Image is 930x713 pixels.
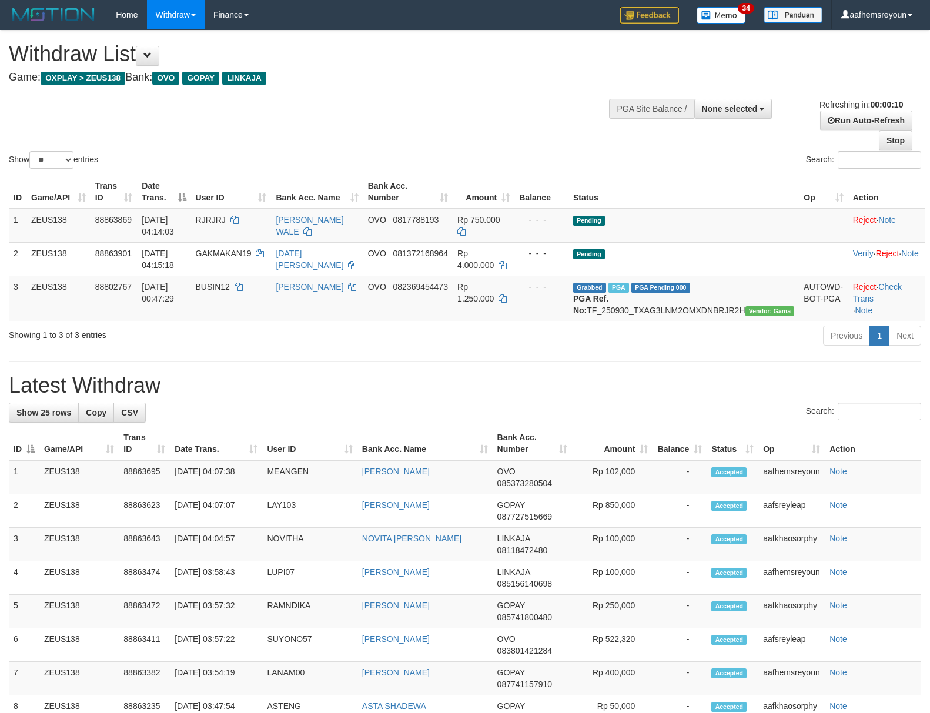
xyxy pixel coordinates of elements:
[568,276,799,321] td: TF_250930_TXAG3LNM2OMXDNBRJR2H
[26,276,91,321] td: ZEUS138
[620,7,679,24] img: Feedback.jpg
[497,579,552,588] span: Copy 085156140698 to clipboard
[271,175,363,209] th: Bank Acc. Name: activate to sort column ascending
[758,628,825,662] td: aafsreyleap
[758,561,825,595] td: aafhemsreyoun
[191,175,272,209] th: User ID: activate to sort column ascending
[39,662,119,695] td: ZEUS138
[838,151,921,169] input: Search:
[119,595,170,628] td: 88863472
[876,249,899,258] a: Reject
[262,460,357,494] td: MEANGEN
[653,427,707,460] th: Balance: activate to sort column ascending
[262,595,357,628] td: RAMNDIKA
[799,175,848,209] th: Op: activate to sort column ascending
[170,595,262,628] td: [DATE] 03:57:32
[276,215,343,236] a: [PERSON_NAME] WALE
[829,668,847,677] a: Note
[453,175,514,209] th: Amount: activate to sort column ascending
[829,634,847,644] a: Note
[497,512,552,521] span: Copy 087727515669 to clipboard
[457,215,500,225] span: Rp 750.000
[653,595,707,628] td: -
[869,326,889,346] a: 1
[119,427,170,460] th: Trans ID: activate to sort column ascending
[393,249,447,258] span: Copy 081372168964 to clipboard
[848,175,925,209] th: Action
[514,175,568,209] th: Balance
[262,662,357,695] td: LANAM00
[848,276,925,321] td: · ·
[825,427,921,460] th: Action
[497,634,516,644] span: OVO
[363,175,453,209] th: Bank Acc. Number: activate to sort column ascending
[823,326,870,346] a: Previous
[119,528,170,561] td: 88863643
[362,467,430,476] a: [PERSON_NAME]
[853,282,877,292] a: Reject
[39,460,119,494] td: ZEUS138
[39,628,119,662] td: ZEUS138
[497,679,552,689] span: Copy 087741157910 to clipboard
[653,460,707,494] td: -
[829,534,847,543] a: Note
[497,668,525,677] span: GOPAY
[758,595,825,628] td: aafkhaosorphy
[196,282,230,292] span: BUSIN12
[9,276,26,321] td: 3
[497,567,530,577] span: LINKAJA
[653,528,707,561] td: -
[497,534,530,543] span: LINKAJA
[572,628,653,662] td: Rp 522,320
[39,427,119,460] th: Game/API: activate to sort column ascending
[222,72,266,85] span: LINKAJA
[170,460,262,494] td: [DATE] 04:07:38
[497,701,525,711] span: GOPAY
[95,249,132,258] span: 88863901
[9,662,39,695] td: 7
[119,662,170,695] td: 88863382
[711,501,747,511] span: Accepted
[653,662,707,695] td: -
[9,628,39,662] td: 6
[9,595,39,628] td: 5
[262,628,357,662] td: SUYONO57
[170,561,262,595] td: [DATE] 03:58:43
[879,130,912,150] a: Stop
[878,215,896,225] a: Note
[711,702,747,712] span: Accepted
[262,528,357,561] td: NOVITHA
[86,408,106,417] span: Copy
[119,460,170,494] td: 88863695
[357,427,493,460] th: Bank Acc. Name: activate to sort column ascending
[838,403,921,420] input: Search:
[829,467,847,476] a: Note
[711,601,747,611] span: Accepted
[519,214,564,226] div: - - -
[362,601,430,610] a: [PERSON_NAME]
[497,612,552,622] span: Copy 085741800480 to clipboard
[829,500,847,510] a: Note
[707,427,758,460] th: Status: activate to sort column ascending
[829,701,847,711] a: Note
[196,215,226,225] span: RJRJRJ
[608,283,629,293] span: Marked by aafsreyleap
[26,242,91,276] td: ZEUS138
[9,72,608,83] h4: Game: Bank:
[9,209,26,243] td: 1
[572,662,653,695] td: Rp 400,000
[758,427,825,460] th: Op: activate to sort column ascending
[170,662,262,695] td: [DATE] 03:54:19
[764,7,822,23] img: panduan.png
[368,282,386,292] span: OVO
[9,42,608,66] h1: Withdraw List
[609,99,694,119] div: PGA Site Balance /
[758,460,825,494] td: aafhemsreyoun
[711,467,747,477] span: Accepted
[497,646,552,655] span: Copy 083801421284 to clipboard
[137,175,190,209] th: Date Trans.: activate to sort column descending
[368,215,386,225] span: OVO
[853,215,877,225] a: Reject
[9,460,39,494] td: 1
[362,634,430,644] a: [PERSON_NAME]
